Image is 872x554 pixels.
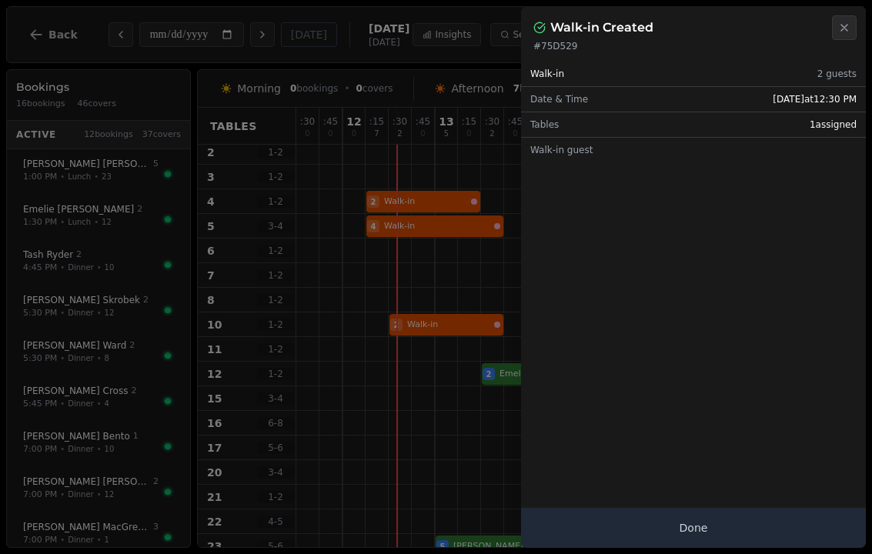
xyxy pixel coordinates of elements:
button: Done [521,508,866,548]
span: Walk-in [530,68,564,80]
p: # 75D529 [533,40,854,52]
span: Tables [530,118,559,131]
span: 1 assigned [810,118,857,131]
span: Date & Time [530,93,588,105]
h2: Walk-in Created [550,18,653,37]
div: Walk-in guest [521,138,866,162]
span: [DATE] at 12:30 PM [773,93,857,105]
span: 2 guests [817,68,857,80]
